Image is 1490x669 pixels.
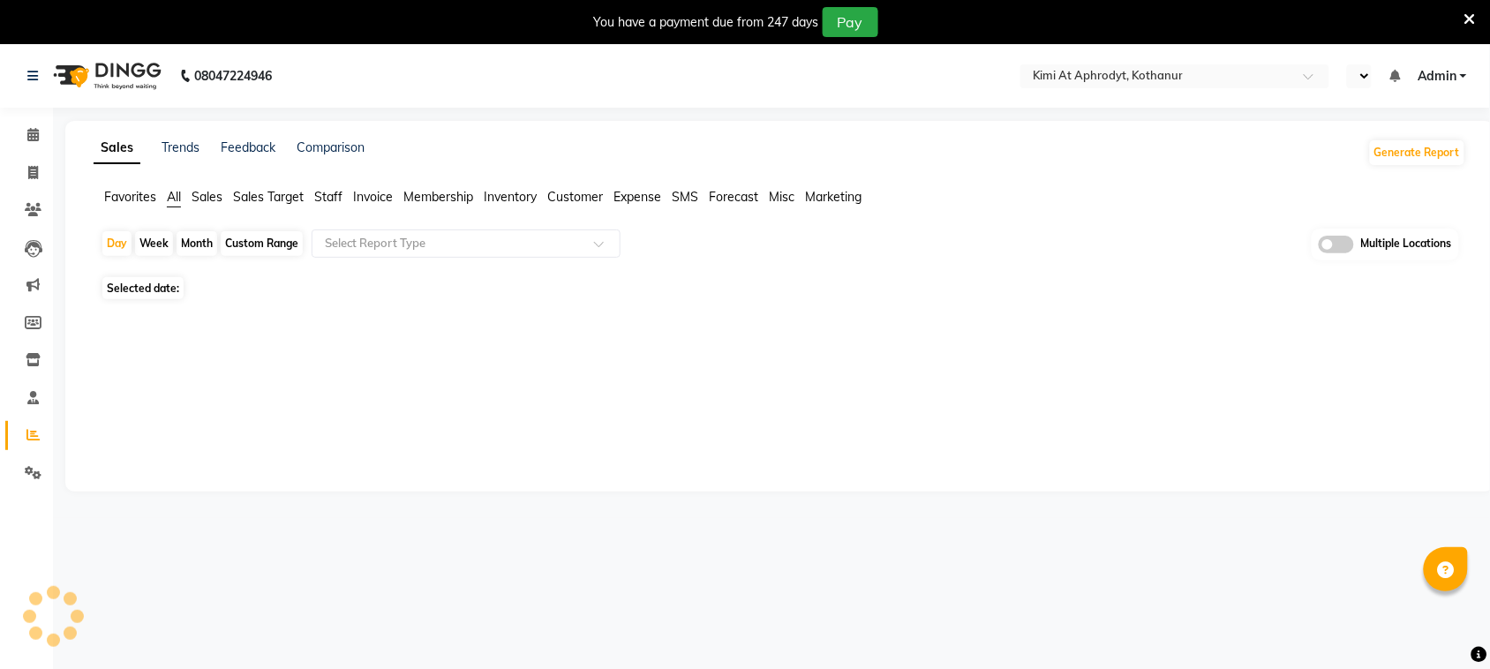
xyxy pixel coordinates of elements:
span: Multiple Locations [1361,236,1452,253]
a: Trends [162,139,199,155]
span: Customer [547,189,603,205]
a: Comparison [297,139,365,155]
img: logo [45,51,166,101]
div: Month [177,231,217,256]
div: You have a payment due from 247 days [594,13,819,32]
span: Staff [314,189,342,205]
span: Sales Target [233,189,304,205]
span: Forecast [709,189,758,205]
span: Selected date: [102,277,184,299]
span: Expense [613,189,661,205]
span: Misc [769,189,794,205]
div: Week [135,231,173,256]
div: Custom Range [221,231,303,256]
button: Pay [823,7,878,37]
b: 08047224946 [194,51,272,101]
span: All [167,189,181,205]
span: SMS [672,189,698,205]
a: Feedback [221,139,275,155]
span: Invoice [353,189,393,205]
div: Day [102,231,132,256]
span: Inventory [484,189,537,205]
span: Marketing [805,189,862,205]
button: Generate Report [1370,140,1464,165]
span: Sales [192,189,222,205]
a: Sales [94,132,140,164]
span: Admin [1418,67,1456,86]
span: Membership [403,189,473,205]
span: Favorites [104,189,156,205]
